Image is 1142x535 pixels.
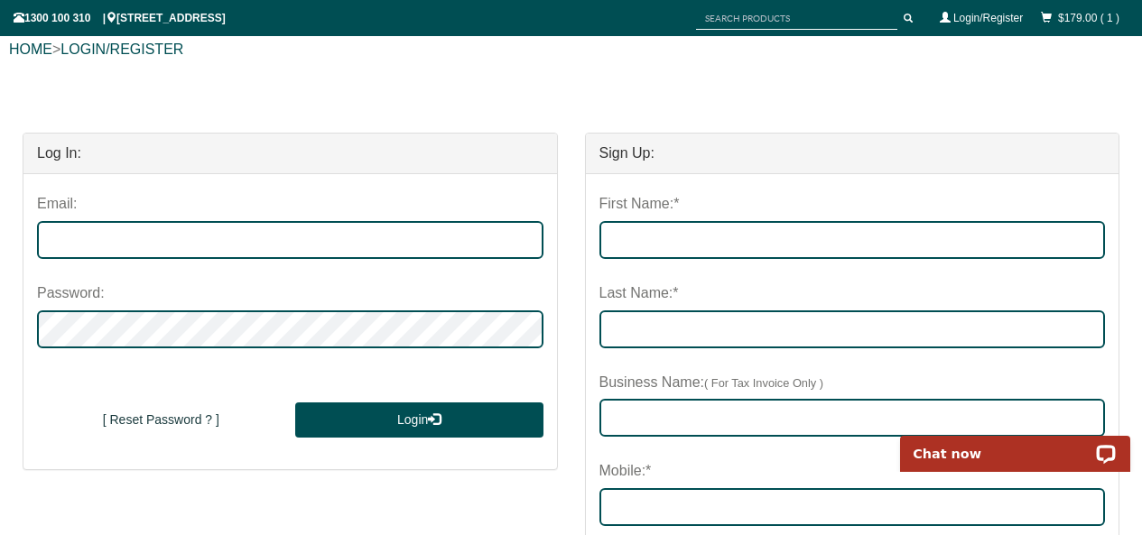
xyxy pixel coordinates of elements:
[37,188,77,221] label: Email:
[599,188,680,221] label: First Name:*
[599,145,655,161] strong: Sign Up:
[599,366,824,400] label: Business Name:
[599,455,652,488] label: Mobile:*
[295,402,543,438] button: Login
[37,145,81,161] strong: Log In:
[599,277,679,310] label: Last Name:*
[37,402,285,438] button: [ Reset Password ? ]
[953,12,1023,24] a: Login/Register
[60,42,183,57] a: LOGIN/REGISTER
[1058,12,1119,24] a: $179.00 ( 1 )
[37,277,105,310] label: Password:
[696,7,897,30] input: SEARCH PRODUCTS
[9,21,1133,78] div: >
[888,415,1142,472] iframe: LiveChat chat widget
[14,12,226,24] span: 1300 100 310 | [STREET_ADDRESS]
[704,376,823,390] span: ( For Tax Invoice Only )
[9,42,52,57] a: HOME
